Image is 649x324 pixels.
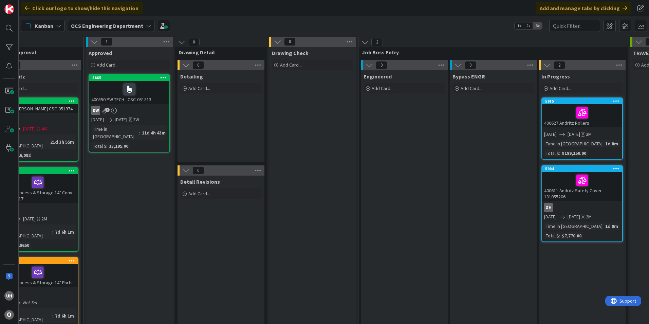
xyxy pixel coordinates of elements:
div: 1d 8m [604,140,620,147]
span: Kanban [35,22,53,30]
span: Detail Revisions [180,178,220,185]
span: Drawing Detail [179,49,258,56]
div: 5904400611 Andritz Safety Cover 131055206 [542,166,622,201]
span: : [559,232,560,239]
div: 16,092 [16,151,32,159]
div: Click our logo to show/hide this navigation [21,2,143,14]
span: 1x [515,22,524,29]
div: O [4,310,14,320]
div: Total $ [544,149,559,157]
span: 2 [371,38,383,46]
span: Add Card... [550,85,571,91]
div: DH [542,203,622,212]
div: 5865 [89,75,169,81]
div: 3M [586,131,592,138]
span: 0 [284,38,296,46]
span: Add Card... [188,85,210,91]
div: DH [544,203,553,212]
div: Add and manage tabs by clicking [536,2,631,14]
div: 400611 Andritz Safety Cover 131055206 [542,172,622,201]
span: Add Card... [97,62,118,68]
span: : [52,228,53,236]
div: $189,150.00 [560,149,588,157]
span: 2x [524,22,533,29]
div: 5904 [545,166,622,171]
span: [DATE] [23,215,36,222]
div: 5915 [542,98,622,104]
div: 5921 [1,258,78,263]
span: Add Card... [188,191,210,197]
a: 5865400550 PW TECH - CSC-051813BW[DATE][DATE]2WTime in [GEOGRAPHIC_DATA]:11d 4h 43mTotal $:33,195.00 [89,74,170,152]
div: $7,770.00 [560,232,583,239]
div: 5839 [1,99,78,104]
span: Support [14,1,31,9]
div: 400550 PW TECH - CSC-051813 [89,81,169,104]
div: 2W [133,116,139,123]
a: 5915400627 Andritz Rollers[DATE][DATE]3MTime in [GEOGRAPHIC_DATA]:1d 8mTotal $:$189,150.00 [541,97,623,160]
span: : [106,142,107,150]
span: Bypass ENGR [452,73,485,80]
span: [DATE] [568,131,580,138]
span: 0 [465,61,476,69]
div: 2M [586,213,592,220]
div: 5904 [542,166,622,172]
span: [DATE] [544,213,557,220]
div: Time in [GEOGRAPHIC_DATA] [91,125,139,140]
div: 33,195.00 [107,142,130,150]
span: [DATE] [91,116,104,123]
div: BW [89,106,169,115]
div: Time in [GEOGRAPHIC_DATA] [544,140,602,147]
div: 7d 6h 1m [53,312,76,320]
span: Engineered [364,73,392,80]
span: 0 [188,38,200,46]
span: 0 [192,166,204,175]
span: [DATE] [23,125,36,132]
span: 1 [101,38,112,46]
div: Time in [GEOGRAPHIC_DATA] [544,222,602,230]
div: 5915 [545,99,622,104]
span: [DATE] [568,213,580,220]
span: 5 [105,108,110,112]
div: 7d 6h 1m [53,228,76,236]
b: OCS Engineering Department [71,22,143,29]
div: 18650 [16,241,31,249]
span: [DATE] [544,131,557,138]
span: Job Boss Entry [362,49,619,56]
span: Approved [89,50,112,56]
div: 1d 8m [604,222,620,230]
span: 0 [376,61,387,69]
span: : [52,312,53,320]
span: : [48,138,49,146]
div: 5865 [92,75,169,80]
div: BW [91,106,100,115]
span: Detailing [180,73,203,80]
div: 5865400550 PW TECH - CSC-051813 [89,75,169,104]
span: : [602,140,604,147]
input: Quick Filter... [549,20,600,32]
i: Not Set [23,300,38,306]
div: Total $ [91,142,106,150]
span: Add Card... [280,62,302,68]
span: Drawing Check [272,50,309,56]
span: In Progress [541,73,570,80]
div: uh [4,291,14,301]
span: 2 [554,61,565,69]
img: Visit kanbanzone.com [4,4,14,14]
div: 2M [41,215,47,222]
div: 5913 [1,168,78,173]
div: 11d 4h 43m [140,129,167,137]
div: 5915400627 Andritz Rollers [542,98,622,127]
span: : [559,149,560,157]
span: 3x [533,22,542,29]
span: Add Card... [461,85,482,91]
span: : [139,129,140,137]
div: 400627 Andritz Rollers [542,104,622,127]
a: 5904400611 Andritz Safety Cover 131055206DH[DATE][DATE]2MTime in [GEOGRAPHIC_DATA]:1d 8mTotal $:$... [541,165,623,242]
div: 21d 3h 55m [49,138,76,146]
span: : [602,222,604,230]
div: Total $ [544,232,559,239]
div: 4W [41,125,48,132]
span: Add Card... [372,85,393,91]
span: 0 [192,61,204,69]
span: [DATE] [115,116,127,123]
